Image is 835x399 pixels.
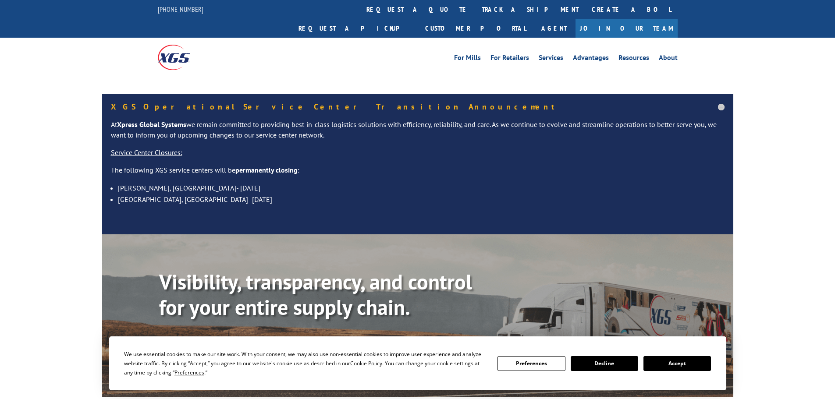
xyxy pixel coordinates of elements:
[454,54,481,64] a: For Mills
[490,54,529,64] a: For Retailers
[539,54,563,64] a: Services
[419,19,533,38] a: Customer Portal
[533,19,576,38] a: Agent
[643,356,711,371] button: Accept
[618,54,649,64] a: Resources
[124,350,487,377] div: We use essential cookies to make our site work. With your consent, we may also use non-essential ...
[497,356,565,371] button: Preferences
[118,182,725,194] li: [PERSON_NAME], [GEOGRAPHIC_DATA]- [DATE]
[111,148,182,157] u: Service Center Closures:
[350,360,382,367] span: Cookie Policy
[292,19,419,38] a: Request a pickup
[109,336,726,390] div: Cookie Consent Prompt
[576,19,678,38] a: Join Our Team
[174,369,204,376] span: Preferences
[159,268,472,321] b: Visibility, transparency, and control for your entire supply chain.
[158,5,203,14] a: [PHONE_NUMBER]
[571,356,638,371] button: Decline
[573,54,609,64] a: Advantages
[111,165,725,183] p: The following XGS service centers will be :
[235,166,298,174] strong: permanently closing
[111,103,725,111] h5: XGS Operational Service Center Transition Announcement
[118,194,725,205] li: [GEOGRAPHIC_DATA], [GEOGRAPHIC_DATA]- [DATE]
[111,120,725,148] p: At we remain committed to providing best-in-class logistics solutions with efficiency, reliabilit...
[659,54,678,64] a: About
[117,120,186,129] strong: Xpress Global Systems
